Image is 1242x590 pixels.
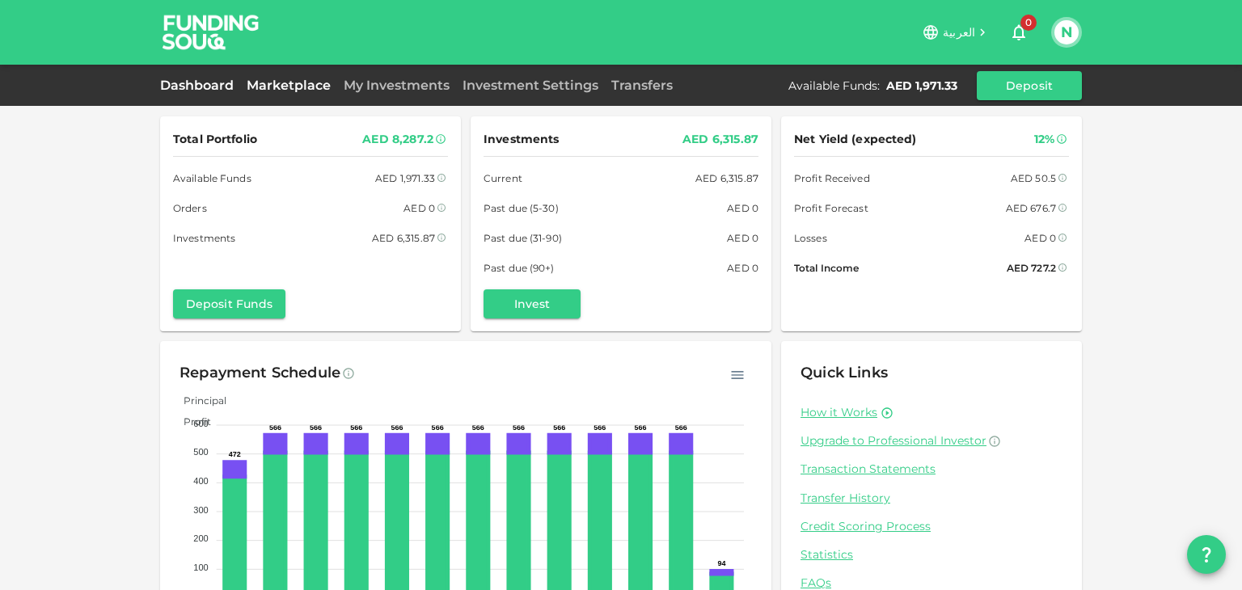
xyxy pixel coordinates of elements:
[171,394,226,407] span: Principal
[173,129,257,150] span: Total Portfolio
[886,78,957,94] div: AED 1,971.33
[484,289,581,318] button: Invest
[801,433,1062,449] a: Upgrade to Professional Investor
[801,461,1062,477] a: Transaction Statements
[801,433,986,448] span: Upgrade to Professional Investor
[794,129,917,150] span: Net Yield (expected)
[1054,20,1079,44] button: N
[337,78,456,93] a: My Investments
[456,78,605,93] a: Investment Settings
[801,405,877,420] a: How it Works
[193,447,208,457] tspan: 500
[173,170,251,187] span: Available Funds
[1020,15,1037,31] span: 0
[403,200,435,217] div: AED 0
[794,170,870,187] span: Profit Received
[484,230,562,247] span: Past due (31-90)
[173,289,285,318] button: Deposit Funds
[375,170,435,187] div: AED 1,971.33
[727,259,758,276] div: AED 0
[788,78,880,94] div: Available Funds :
[171,415,211,428] span: Profit
[1007,259,1056,276] div: AED 727.2
[160,78,240,93] a: Dashboard
[727,200,758,217] div: AED 0
[484,259,555,276] span: Past due (90+)
[605,78,679,93] a: Transfers
[193,505,208,515] tspan: 300
[801,491,1062,506] a: Transfer History
[1024,230,1056,247] div: AED 0
[682,129,758,150] div: AED 6,315.87
[794,230,827,247] span: Losses
[1006,200,1056,217] div: AED 676.7
[801,519,1062,534] a: Credit Scoring Process
[484,200,559,217] span: Past due (5-30)
[1003,16,1035,48] button: 0
[193,419,208,428] tspan: 600
[1187,535,1226,574] button: question
[484,170,522,187] span: Current
[240,78,337,93] a: Marketplace
[1034,129,1054,150] div: 12%
[180,360,340,386] div: Repayment Schedule
[727,230,758,247] div: AED 0
[193,533,208,543] tspan: 200
[193,476,208,486] tspan: 400
[484,129,559,150] span: Investments
[943,25,975,40] span: العربية
[801,364,888,381] span: Quick Links
[173,230,235,247] span: Investments
[794,259,859,276] span: Total Income
[173,200,207,217] span: Orders
[372,230,435,247] div: AED 6,315.87
[193,563,208,572] tspan: 100
[362,129,433,150] div: AED 8,287.2
[695,170,758,187] div: AED 6,315.87
[794,200,868,217] span: Profit Forecast
[977,71,1082,100] button: Deposit
[1011,170,1056,187] div: AED 50.5
[801,547,1062,563] a: Statistics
